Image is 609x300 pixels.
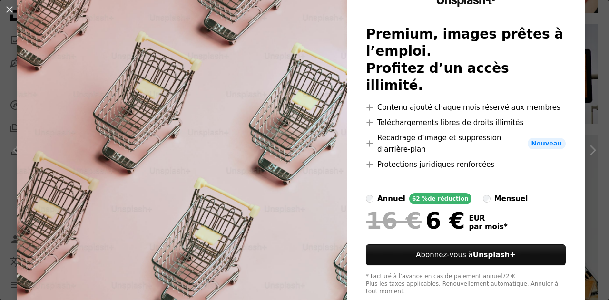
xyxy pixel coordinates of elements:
span: EUR [469,214,507,223]
input: mensuel [483,195,491,203]
h2: Premium, images prêtes à l’emploi. Profitez d’un accès illimité. [366,26,566,94]
div: * Facturé à l’avance en cas de paiement annuel 72 € Plus les taxes applicables. Renouvellement au... [366,273,566,296]
button: Abonnez-vous àUnsplash+ [366,244,566,265]
li: Téléchargements libres de droits illimités [366,117,566,128]
span: Nouveau [528,138,566,149]
li: Protections juridiques renforcées [366,159,566,170]
li: Contenu ajouté chaque mois réservé aux membres [366,102,566,113]
div: 6 € [366,208,465,233]
span: par mois * [469,223,507,231]
div: annuel [377,193,405,204]
strong: Unsplash+ [473,251,516,259]
span: 16 € [366,208,422,233]
div: mensuel [494,193,528,204]
input: annuel62 %de réduction [366,195,373,203]
li: Recadrage d’image et suppression d’arrière-plan [366,132,566,155]
div: 62 % de réduction [409,193,471,204]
